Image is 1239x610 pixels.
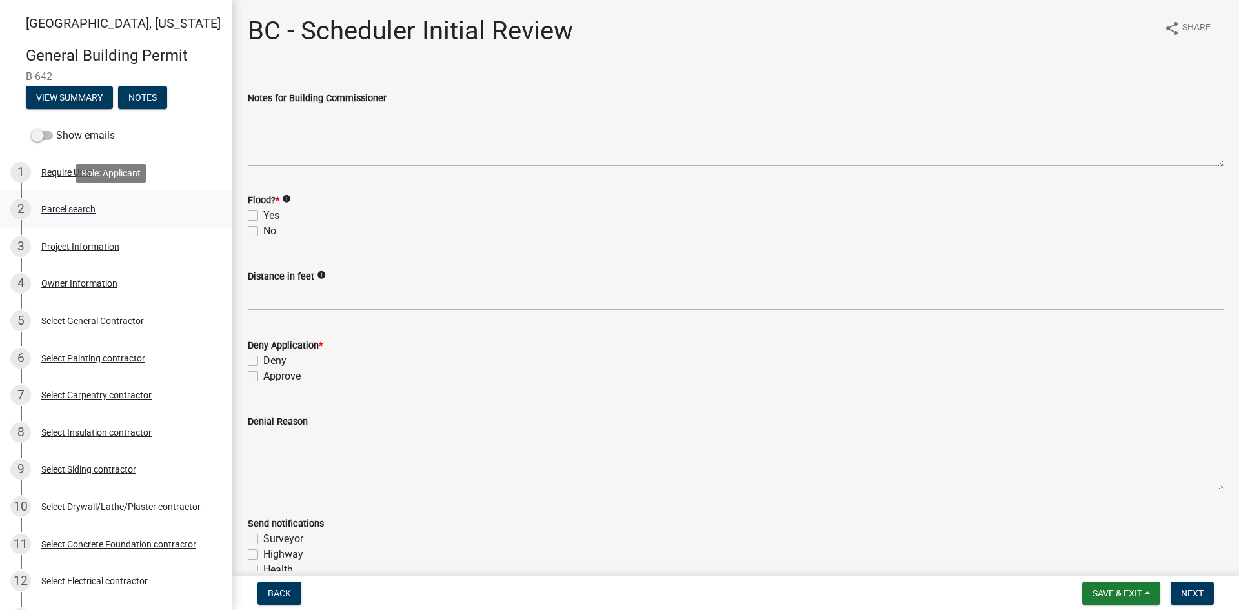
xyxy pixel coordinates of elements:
[10,385,31,405] div: 7
[268,588,291,598] span: Back
[1181,588,1204,598] span: Next
[263,223,276,239] label: No
[10,459,31,480] div: 9
[41,168,92,177] div: Require User
[10,310,31,331] div: 5
[10,422,31,443] div: 8
[10,162,31,183] div: 1
[41,576,148,585] div: Select Electrical contractor
[248,418,308,427] label: Denial Reason
[248,15,573,46] h1: BC - Scheduler Initial Review
[1082,582,1160,605] button: Save & Exit
[31,128,115,143] label: Show emails
[317,270,326,280] i: info
[1182,21,1211,36] span: Share
[26,15,221,31] span: [GEOGRAPHIC_DATA], [US_STATE]
[10,199,31,219] div: 2
[76,164,146,183] div: Role: Applicant
[118,86,167,109] button: Notes
[1154,15,1221,41] button: shareShare
[41,465,136,474] div: Select Siding contractor
[1164,21,1180,36] i: share
[41,391,152,400] div: Select Carpentry contractor
[1171,582,1214,605] button: Next
[248,520,324,529] label: Send notifications
[10,348,31,369] div: 6
[41,540,196,549] div: Select Concrete Foundation contractor
[263,562,293,578] label: Health
[26,70,206,83] span: B-642
[41,354,145,363] div: Select Painting contractor
[10,571,31,591] div: 12
[26,86,113,109] button: View Summary
[263,208,279,223] label: Yes
[41,428,152,437] div: Select Insulation contractor
[41,242,119,251] div: Project Information
[41,205,96,214] div: Parcel search
[10,534,31,554] div: 11
[26,93,113,103] wm-modal-confirm: Summary
[248,94,387,103] label: Notes for Building Commissioner
[1093,588,1142,598] span: Save & Exit
[41,502,201,511] div: Select Drywall/Lathe/Plaster contractor
[10,496,31,517] div: 10
[248,341,323,351] label: Deny Application
[263,353,287,369] label: Deny
[10,236,31,257] div: 3
[41,279,117,288] div: Owner Information
[263,547,303,562] label: Highway
[41,316,144,325] div: Select General Contractor
[263,531,303,547] label: Surveyor
[248,196,279,205] label: Flood?
[10,273,31,294] div: 4
[263,369,301,384] label: Approve
[257,582,301,605] button: Back
[26,46,222,65] h4: General Building Permit
[282,194,291,203] i: info
[118,93,167,103] wm-modal-confirm: Notes
[248,272,314,281] label: Distance in feet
